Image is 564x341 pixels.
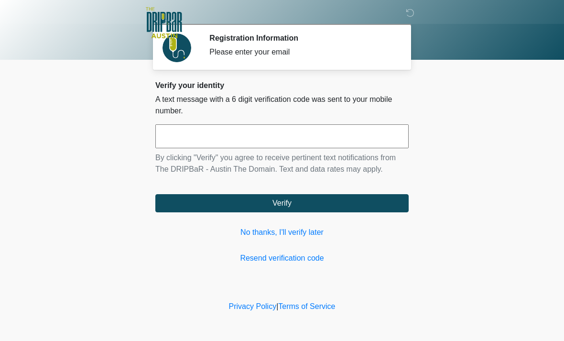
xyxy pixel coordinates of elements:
a: Privacy Policy [229,302,277,310]
p: By clicking "Verify" you agree to receive pertinent text notifications from The DRIPBaR - Austin ... [155,152,409,175]
a: Terms of Service [278,302,335,310]
a: Resend verification code [155,253,409,264]
button: Verify [155,194,409,212]
img: Agent Avatar [163,33,191,62]
a: No thanks, I'll verify later [155,227,409,238]
h2: Verify your identity [155,81,409,90]
p: A text message with a 6 digit verification code was sent to your mobile number. [155,94,409,117]
a: | [276,302,278,310]
img: The DRIPBaR - Austin The Domain Logo [146,7,182,38]
div: Please enter your email [209,46,394,58]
